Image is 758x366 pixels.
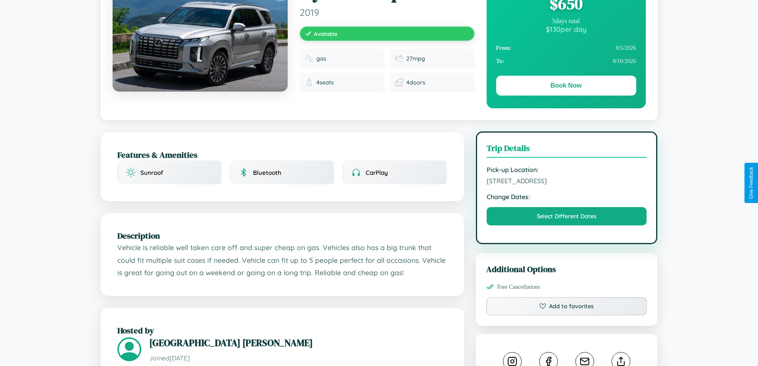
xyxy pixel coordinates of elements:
img: Doors [395,78,403,86]
strong: From: [496,45,512,51]
strong: Pick-up Location: [487,166,647,174]
span: Bluetooth [253,169,281,176]
span: CarPlay [366,169,388,176]
span: [STREET_ADDRESS] [487,177,647,185]
img: Fuel type [305,55,313,63]
span: gas [316,55,326,62]
strong: Change Dates: [487,193,647,201]
h3: [GEOGRAPHIC_DATA] [PERSON_NAME] [149,336,447,349]
img: Seats [305,78,313,86]
span: Sunroof [140,169,163,176]
span: 2019 [300,6,475,18]
strong: To: [496,58,504,65]
h2: Features & Amenities [117,149,447,160]
div: 8 / 10 / 2026 [496,55,636,68]
p: Vehicle is reliable well taken care off and super cheap on gas. Vehicles also has a big trunk tha... [117,241,447,279]
h2: Hosted by [117,325,447,336]
span: 4 seats [316,79,334,86]
button: Add to favorites [486,297,647,315]
p: Joined [DATE] [149,352,447,364]
span: 27 mpg [406,55,425,62]
span: 4 doors [406,79,425,86]
div: 8 / 5 / 2026 [496,41,636,55]
span: Available [314,30,337,37]
button: Book Now [496,76,636,96]
button: Select Different Dates [487,207,647,225]
h3: Trip Details [487,142,647,158]
div: $ 130 per day [496,25,636,33]
img: Fuel efficiency [395,55,403,63]
h3: Additional Options [486,263,647,275]
div: Give Feedback [748,167,754,199]
div: 5 days total [496,18,636,25]
span: Free Cancellations [497,284,540,290]
h2: Description [117,230,447,241]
